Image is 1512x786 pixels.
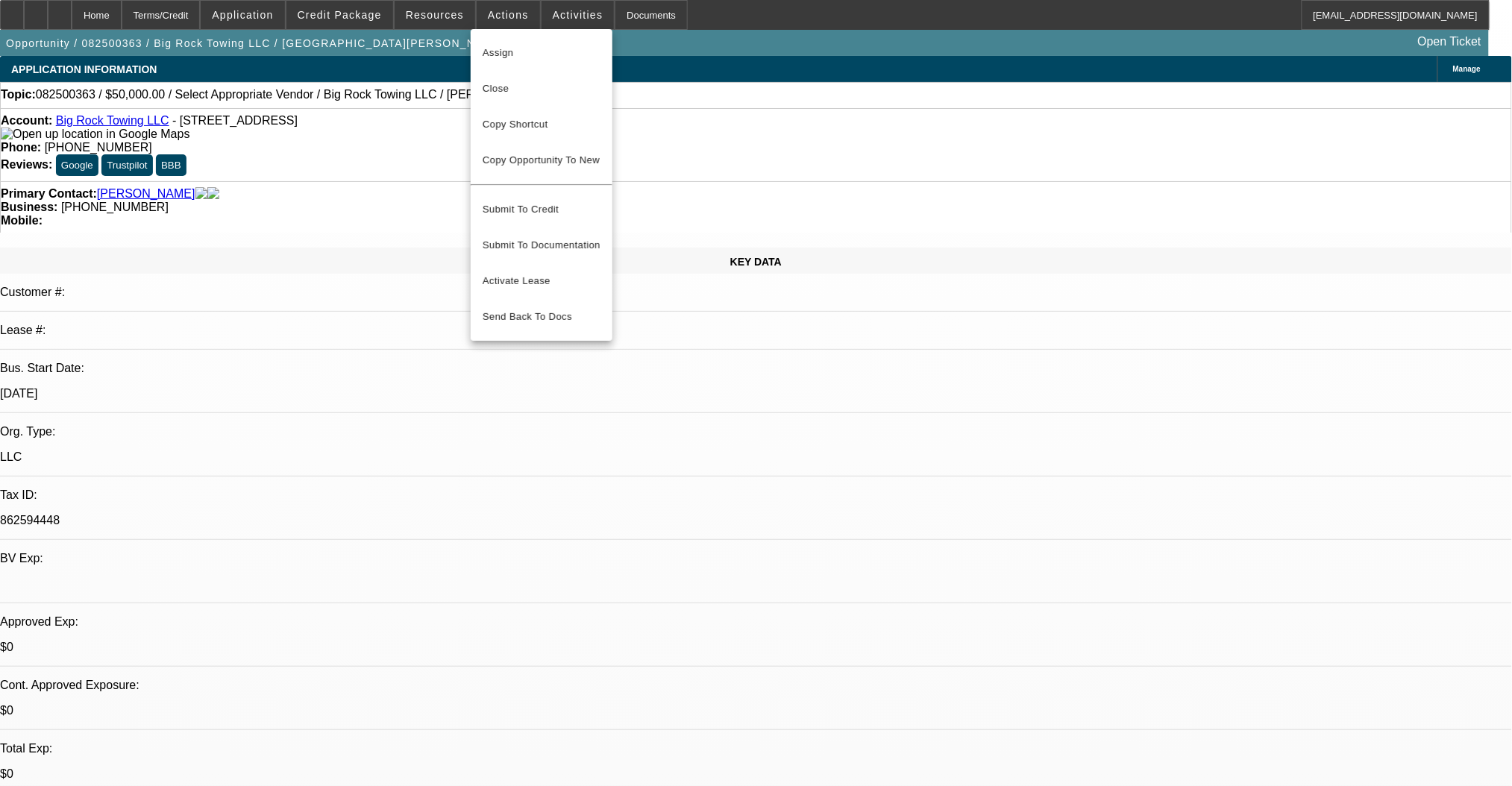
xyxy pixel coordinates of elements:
span: Assign [483,44,600,62]
span: Close [483,80,600,98]
span: Send Back To Docs [483,308,600,326]
span: Activate Lease [483,272,600,290]
span: Submit To Credit [483,201,600,218]
span: Copy Shortcut [483,116,600,133]
span: Copy Opportunity To New [483,154,600,166]
span: Submit To Documentation [483,236,600,254]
